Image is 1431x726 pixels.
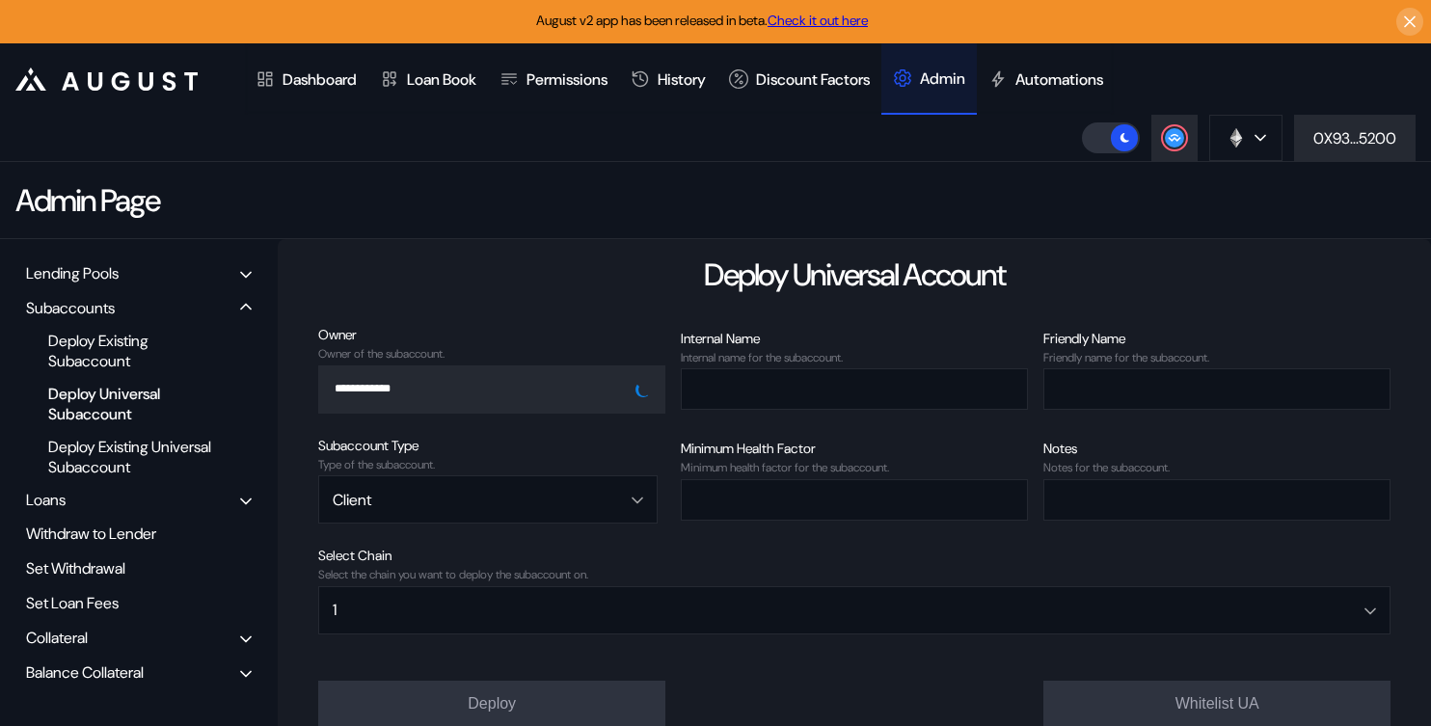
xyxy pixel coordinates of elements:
div: Minimum Health Factor [681,440,1028,457]
a: Discount Factors [717,43,881,115]
div: Deploy Universal Subaccount [39,381,226,427]
a: Permissions [488,43,619,115]
div: Dashboard [283,69,357,90]
div: Deploy Existing Universal Subaccount [39,434,226,480]
div: Subaccount Type [318,437,665,454]
div: Withdraw to Lender [19,519,258,549]
img: chain logo [1226,127,1247,148]
a: Check it out here [768,12,868,29]
button: chain logo [1209,115,1282,161]
div: 0X93...5200 [1313,128,1396,148]
img: pending [634,380,653,398]
div: Owner [318,326,665,343]
a: Automations [977,43,1115,115]
div: Owner of the subaccount. [318,347,665,361]
a: Dashboard [244,43,368,115]
div: Internal Name [681,330,1028,347]
div: Loans [26,490,66,510]
div: Friendly name for the subaccount. [1043,351,1390,364]
button: Open menu [318,365,665,414]
div: Discount Factors [756,69,870,90]
div: Subaccounts [26,298,115,318]
a: Loan Book [368,43,488,115]
div: Client [333,490,609,510]
a: Admin [881,43,977,115]
div: Set Loan Fees [19,588,258,618]
div: Admin [920,68,965,89]
div: History [658,69,706,90]
div: Admin Page [15,180,159,221]
div: Notes for the subaccount. [1043,461,1390,474]
div: Deploy Existing Subaccount [39,328,226,374]
div: Type of the subaccount. [318,458,665,471]
div: Balance Collateral [26,662,144,683]
div: Loan Book [407,69,476,90]
div: Internal name for the subaccount. [681,351,1028,364]
div: Minimum health factor for the subaccount. [681,461,1028,474]
div: Collateral [26,628,88,648]
div: Set Withdrawal [19,553,258,583]
a: History [619,43,717,115]
div: Permissions [526,69,607,90]
span: August v2 app has been released in beta. [536,12,868,29]
div: 1 [333,600,1261,620]
div: Notes [1043,440,1390,457]
button: Open menu [318,475,658,524]
button: 0X93...5200 [1294,115,1416,161]
div: Select Chain [318,547,1390,564]
div: Automations [1015,69,1103,90]
div: Deploy Universal Account [704,255,1005,295]
div: Select the chain you want to deploy the subaccount on. [318,568,1390,581]
button: Open menu [318,586,1390,634]
div: Lending Pools [26,263,119,283]
div: Friendly Name [1043,330,1390,347]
